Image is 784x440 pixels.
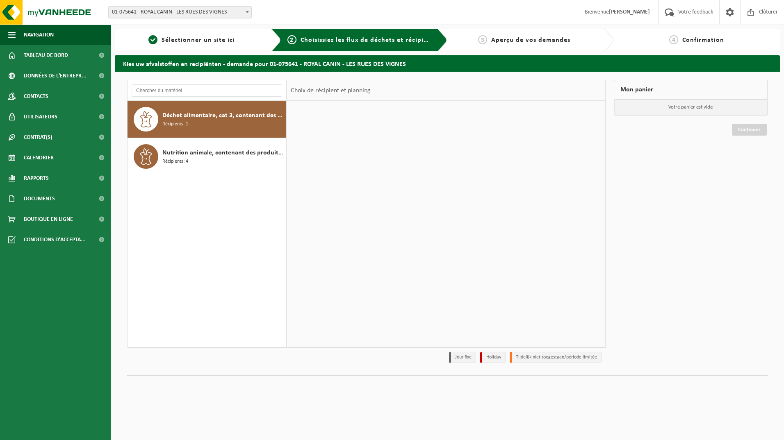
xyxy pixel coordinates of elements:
span: Récipients: 4 [162,158,188,166]
span: Récipients: 1 [162,120,188,128]
span: Utilisateurs [24,107,57,127]
span: Déchet alimentaire, cat 3, contenant des produits d'origine animale, emballage synthétique [162,111,284,120]
h2: Kies uw afvalstoffen en recipiënten - demande pour 01-075641 - ROYAL CANIN - LES RUES DES VIGNES [115,55,780,71]
span: 4 [669,35,678,44]
span: 1 [148,35,157,44]
span: Conditions d'accepta... [24,229,86,250]
button: Nutrition animale, contenant des produits dl'origine animale, non emballé, catégorie 3 Récipients: 4 [128,138,286,175]
span: Aperçu de vos demandes [491,37,570,43]
li: Tijdelijk niet toegestaan/période limitée [510,352,602,363]
span: 01-075641 - ROYAL CANIN - LES RUES DES VIGNES [108,6,252,18]
span: 3 [478,35,487,44]
strong: [PERSON_NAME] [609,9,650,15]
span: Calendrier [24,147,54,168]
li: Jour fixe [449,352,476,363]
div: Choix de récipient et planning [287,80,375,101]
span: Rapports [24,168,49,188]
span: Confirmation [682,37,724,43]
span: Tableau de bord [24,45,68,66]
span: Nutrition animale, contenant des produits dl'origine animale, non emballé, catégorie 3 [162,148,284,158]
span: 2 [287,35,296,44]
span: Contacts [24,86,48,107]
li: Holiday [480,352,506,363]
span: Navigation [24,25,54,45]
span: 01-075641 - ROYAL CANIN - LES RUES DES VIGNES [109,7,251,18]
span: Contrat(s) [24,127,52,147]
span: Données de l'entrepr... [24,66,87,86]
a: 1Sélectionner un site ici [119,35,265,45]
input: Chercher du matériel [132,84,282,97]
span: Sélectionner un site ici [162,37,235,43]
span: Choisissiez les flux de déchets et récipients [301,37,437,43]
p: Votre panier est vide [614,100,768,115]
span: Documents [24,188,55,209]
button: Déchet alimentaire, cat 3, contenant des produits d'origine animale, emballage synthétique Récipi... [128,101,286,138]
a: Continuer [732,124,767,136]
div: Mon panier [614,80,768,100]
span: Boutique en ligne [24,209,73,229]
